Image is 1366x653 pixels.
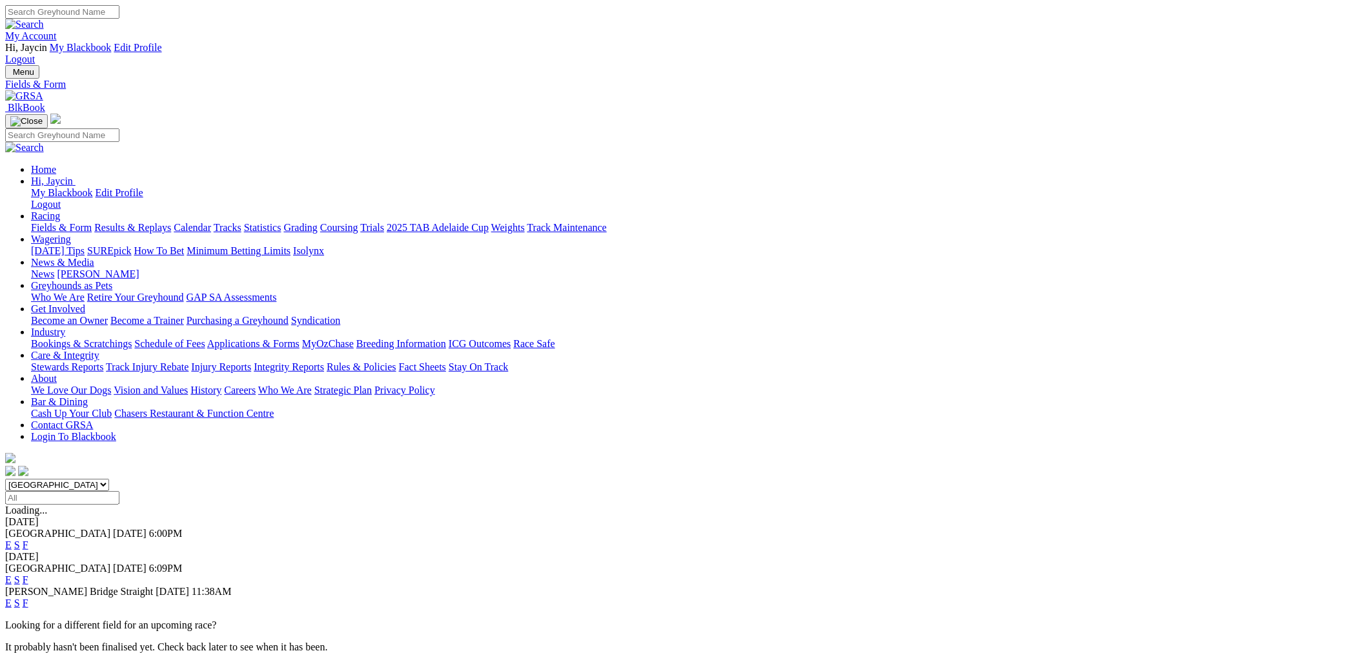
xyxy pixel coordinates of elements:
[5,516,1361,528] div: [DATE]
[244,222,281,233] a: Statistics
[106,361,189,372] a: Track Injury Rebate
[87,292,184,303] a: Retire Your Greyhound
[31,396,88,407] a: Bar & Dining
[320,222,358,233] a: Coursing
[527,222,607,233] a: Track Maintenance
[5,65,39,79] button: Toggle navigation
[110,315,184,326] a: Become a Trainer
[5,54,35,65] a: Logout
[31,176,76,186] a: Hi, Jaycin
[31,373,57,384] a: About
[314,385,372,396] a: Strategic Plan
[293,245,324,256] a: Isolynx
[5,19,44,30] img: Search
[31,419,93,430] a: Contact GRSA
[31,268,54,279] a: News
[5,128,119,142] input: Search
[31,245,1361,257] div: Wagering
[31,222,1361,234] div: Racing
[5,574,12,585] a: E
[31,385,111,396] a: We Love Our Dogs
[31,303,85,314] a: Get Involved
[23,574,28,585] a: F
[31,315,1361,326] div: Get Involved
[134,338,205,349] a: Schedule of Fees
[174,222,211,233] a: Calendar
[31,326,65,337] a: Industry
[31,315,108,326] a: Become an Owner
[284,222,318,233] a: Grading
[224,385,256,396] a: Careers
[113,563,147,574] span: [DATE]
[5,30,57,41] a: My Account
[31,187,1361,210] div: Hi, Jaycin
[187,245,291,256] a: Minimum Betting Limits
[31,361,103,372] a: Stewards Reports
[5,586,153,597] span: [PERSON_NAME] Bridge Straight
[31,280,112,291] a: Greyhounds as Pets
[387,222,489,233] a: 2025 TAB Adelaide Cup
[14,574,20,585] a: S
[31,210,60,221] a: Racing
[491,222,525,233] a: Weights
[14,539,20,550] a: S
[31,176,73,186] span: Hi, Jaycin
[5,505,47,516] span: Loading...
[302,338,354,349] a: MyOzChase
[114,42,161,53] a: Edit Profile
[5,114,48,128] button: Toggle navigation
[31,292,1361,303] div: Greyhounds as Pets
[5,5,119,19] input: Search
[5,453,15,463] img: logo-grsa-white.png
[31,187,93,198] a: My Blackbook
[23,539,28,550] a: F
[113,528,147,539] span: [DATE]
[327,361,396,372] a: Rules & Policies
[31,431,116,442] a: Login To Blackbook
[5,563,110,574] span: [GEOGRAPHIC_DATA]
[5,42,47,53] span: Hi, Jaycin
[31,199,61,210] a: Logout
[5,79,1361,90] a: Fields & Form
[5,598,12,608] a: E
[18,466,28,476] img: twitter.svg
[156,586,189,597] span: [DATE]
[254,361,324,372] a: Integrity Reports
[5,641,328,652] partial: It probably hasn't been finalised yet. Check back later to see when it has been.
[31,408,112,419] a: Cash Up Your Club
[5,619,1361,631] p: Looking for a different field for an upcoming race?
[31,222,92,233] a: Fields & Form
[356,338,446,349] a: Breeding Information
[31,338,1361,350] div: Industry
[87,245,131,256] a: SUREpick
[50,42,112,53] a: My Blackbook
[31,234,71,245] a: Wagering
[31,350,99,361] a: Care & Integrity
[513,338,555,349] a: Race Safe
[31,257,94,268] a: News & Media
[258,385,312,396] a: Who We Are
[5,102,45,113] a: BlkBook
[13,67,34,77] span: Menu
[31,338,132,349] a: Bookings & Scratchings
[114,408,274,419] a: Chasers Restaurant & Function Centre
[449,361,508,372] a: Stay On Track
[31,385,1361,396] div: About
[114,385,188,396] a: Vision and Values
[10,116,43,126] img: Close
[31,408,1361,419] div: Bar & Dining
[149,528,183,539] span: 6:00PM
[187,292,277,303] a: GAP SA Assessments
[5,551,1361,563] div: [DATE]
[31,164,56,175] a: Home
[190,385,221,396] a: History
[399,361,446,372] a: Fact Sheets
[192,586,232,597] span: 11:38AM
[291,315,340,326] a: Syndication
[31,361,1361,373] div: Care & Integrity
[5,539,12,550] a: E
[23,598,28,608] a: F
[191,361,251,372] a: Injury Reports
[14,598,20,608] a: S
